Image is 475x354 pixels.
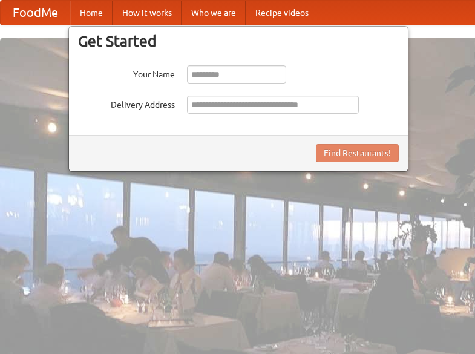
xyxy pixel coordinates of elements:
[1,1,70,25] a: FoodMe
[182,1,246,25] a: Who we are
[78,96,175,111] label: Delivery Address
[316,144,399,162] button: Find Restaurants!
[78,32,399,50] h3: Get Started
[113,1,182,25] a: How it works
[246,1,318,25] a: Recipe videos
[78,65,175,80] label: Your Name
[70,1,113,25] a: Home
